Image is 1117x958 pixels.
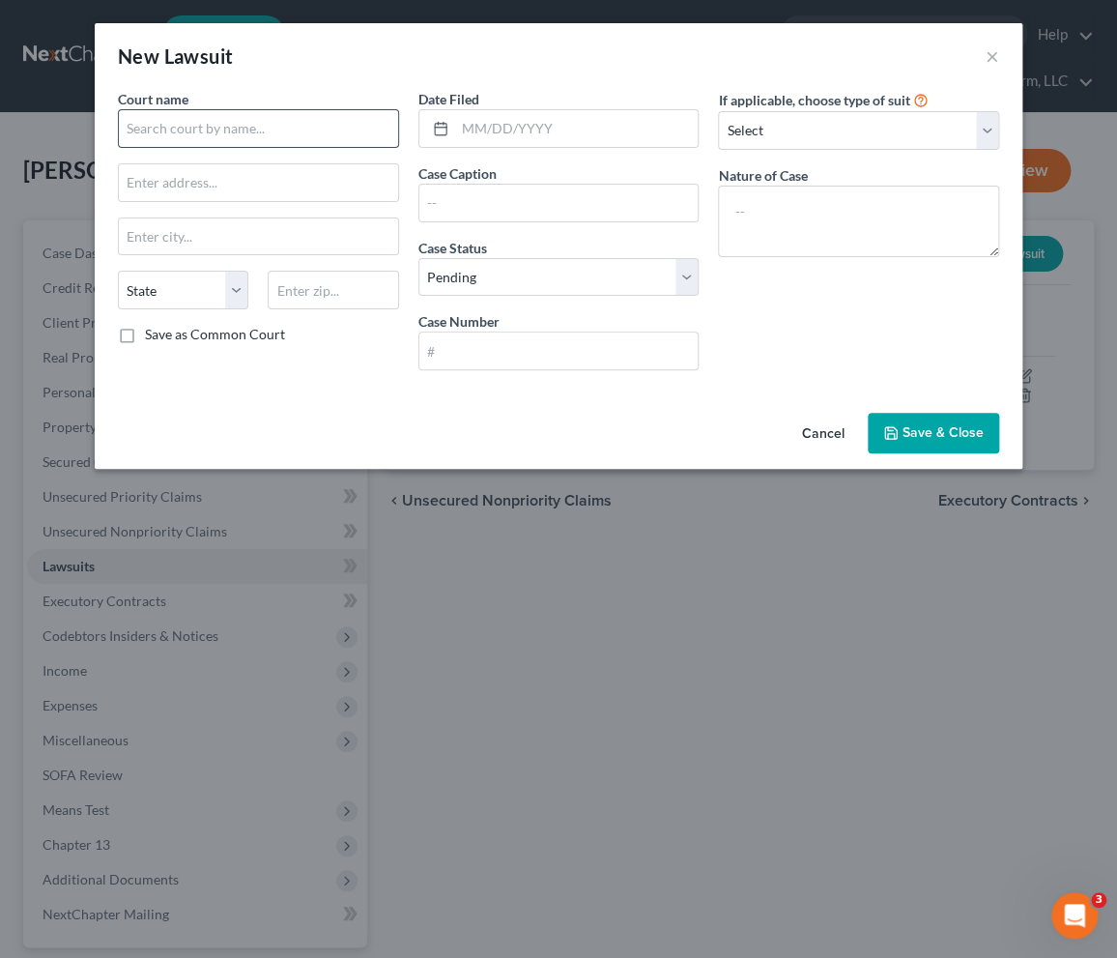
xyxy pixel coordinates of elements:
iframe: Intercom live chat [1051,892,1098,939]
span: New [118,44,159,68]
input: # [419,333,699,369]
input: -- [419,185,699,221]
button: Save & Close [868,413,999,453]
input: Enter address... [119,164,398,201]
input: Enter zip... [268,271,398,309]
label: Case Number [418,311,500,332]
input: Search court by name... [118,109,399,148]
span: Save & Close [902,424,984,441]
span: 3 [1091,892,1106,908]
span: Lawsuit [164,44,234,68]
label: Nature of Case [718,165,807,186]
button: Cancel [787,415,860,453]
label: Save as Common Court [145,325,285,344]
label: Case Caption [418,163,497,184]
label: If applicable, choose type of suit [718,90,909,110]
label: Date Filed [418,89,479,109]
button: × [986,44,999,68]
input: Enter city... [119,218,398,255]
input: MM/DD/YYYY [455,110,699,147]
span: Case Status [418,240,487,256]
span: Court name [118,91,188,107]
